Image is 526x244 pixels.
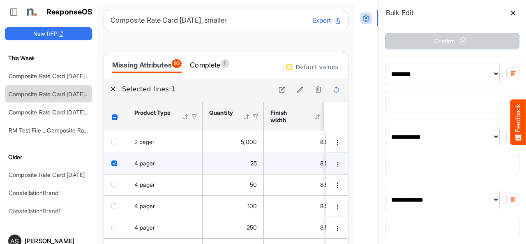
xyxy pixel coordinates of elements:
span: 8.5 [320,160,328,167]
td: 2ad0b3d8-eefa-4deb-ba31-3e80c5fb9c0b is template cell Column Header [326,174,350,195]
button: dropdownbutton [333,181,342,190]
span: 1 [221,59,229,68]
button: dropdownbutton [333,138,342,146]
span: 8.5 [320,181,328,188]
span: 2 pager [134,138,155,145]
td: 5000 is template cell Column Header httpsnorthellcomontologiesmapping-rulesorderhasquantity [203,131,264,153]
button: Feedback [510,99,526,145]
span: 5,000 [241,138,257,145]
span: 100 [247,202,257,209]
a: Composite Rate Card [DATE]_smaller [9,91,106,98]
td: 25 is template cell Column Header httpsnorthellcomontologiesmapping-rulesorderhasquantity [203,153,264,174]
div: [PERSON_NAME] [25,238,89,244]
button: New RFP [5,27,92,40]
div: Filter Icon [252,113,259,121]
h6: Selected lines: 1 [122,84,270,95]
span: Confirm [434,37,471,46]
button: Confirm Progress [385,33,519,49]
div: Finish width [270,109,303,124]
td: checkbox [104,174,128,195]
a: ConstellationBrand [9,189,58,196]
div: Missing Attributes [112,59,182,71]
a: RM Test File _ Composite Rate Card [DATE] [9,127,123,134]
td: 8.5 is template cell Column Header httpsnorthellcomontologiesmapping-rulesmeasurementhasfinishsiz... [264,195,335,217]
td: 50 is template cell Column Header httpsnorthellcomontologiesmapping-rulesorderhasquantity [203,174,264,195]
div: Product Type [134,109,171,116]
span: 4 pager [134,202,155,209]
span: 4 pager [134,181,155,188]
div: Default values [296,64,338,70]
th: Header checkbox [104,102,128,131]
div: Quantity [209,109,232,116]
span: 8.5 [320,138,328,145]
td: 2 pager is template cell Column Header product-type [128,131,203,153]
a: ConstellationBrand1 [9,207,60,214]
h6: Bulk Edit [386,7,413,19]
span: 4 pager [134,160,155,167]
span: 8.5 [320,224,328,231]
td: 100 is template cell Column Header httpsnorthellcomontologiesmapping-rulesorderhasquantity [203,195,264,217]
td: 4 pager is template cell Column Header product-type [128,195,203,217]
td: 4 pager is template cell Column Header product-type [128,217,203,238]
td: checkbox [104,195,128,217]
h6: Composite Rate Card [DATE]_smaller [111,17,306,24]
td: checkbox [104,217,128,238]
div: Filter Icon [191,113,198,121]
td: 33cec0b9-1ca0-47f3-b078-ced6adb40d71 is template cell Column Header [326,217,350,238]
td: f4260450-b534-4a5e-9715-0726465f5915 is template cell Column Header [326,153,350,174]
span: 8.5 [320,202,328,209]
h6: Older [5,153,92,162]
td: f2a23adc-a785-4804-b3e3-e3c53af456c5 is template cell Column Header [326,131,350,153]
h6: This Week [5,53,92,63]
td: 5d464fb3-6197-4157-8c66-dd710f1684e8 is template cell Column Header [326,195,350,217]
td: 8.5 is template cell Column Header httpsnorthellcomontologiesmapping-rulesmeasurementhasfinishsiz... [264,174,335,195]
td: 4 pager is template cell Column Header product-type [128,174,203,195]
td: 8.5 is template cell Column Header httpsnorthellcomontologiesmapping-rulesmeasurementhasfinishsiz... [264,131,335,153]
td: 8.5 is template cell Column Header httpsnorthellcomontologiesmapping-rulesmeasurementhasfinishsiz... [264,217,335,238]
span: 93 [172,59,182,68]
span: 50 [250,181,257,188]
img: Northell [23,4,39,20]
td: checkbox [104,131,128,153]
td: checkbox [104,153,128,174]
button: dropdownbutton [333,160,342,168]
div: Complete [190,59,229,71]
span: 250 [247,224,257,231]
a: Composite Rate Card [DATE]_smaller [9,109,106,116]
span: 4 pager [134,224,155,231]
td: 250 is template cell Column Header httpsnorthellcomontologiesmapping-rulesorderhasquantity [203,217,264,238]
td: 4 pager is template cell Column Header product-type [128,153,203,174]
button: dropdownbutton [333,203,342,211]
span: 25 [250,160,257,167]
button: dropdownbutton [333,224,342,232]
td: 8.5 is template cell Column Header httpsnorthellcomontologiesmapping-rulesmeasurementhasfinishsiz... [264,153,335,174]
a: Composite Rate Card [DATE] [9,171,85,178]
div: Filter Icon [323,113,330,121]
a: Composite Rate Card [DATE]_smaller [9,72,106,79]
button: Export [312,15,341,26]
h1: ResponseOS [46,8,93,16]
